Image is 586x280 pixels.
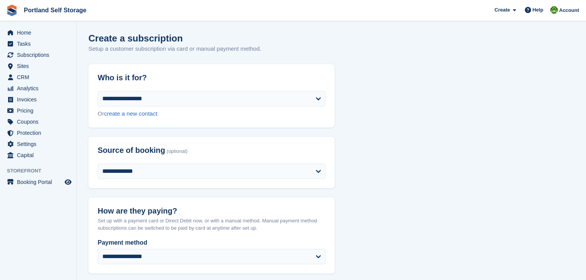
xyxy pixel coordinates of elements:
span: Create [494,6,510,14]
img: stora-icon-8386f47178a22dfd0bd8f6a31ec36ba5ce8667c1dd55bd0f319d3a0aa187defe.svg [6,5,18,16]
span: Pricing [17,105,63,116]
p: Set up with a payment card or Direct Debit now, or with a manual method. Manual payment method su... [98,217,325,232]
h2: How are they paying? [98,207,325,215]
a: menu [4,38,73,49]
span: Analytics [17,83,63,94]
a: menu [4,116,73,127]
h1: Create a subscription [88,33,183,43]
span: Home [17,27,63,38]
a: menu [4,61,73,71]
span: Storefront [7,167,77,175]
span: Settings [17,139,63,149]
span: Help [533,6,543,14]
span: Booking Portal [17,177,63,187]
a: menu [4,94,73,105]
span: (optional) [167,149,188,154]
span: Invoices [17,94,63,105]
a: menu [4,177,73,187]
a: menu [4,150,73,161]
img: Sue Wolfendale [550,6,558,14]
a: menu [4,128,73,138]
span: Source of booking [98,146,165,155]
span: Account [559,7,579,14]
h2: Who is it for? [98,73,325,82]
span: Coupons [17,116,63,127]
span: Capital [17,150,63,161]
span: Sites [17,61,63,71]
a: menu [4,72,73,83]
p: Setup a customer subscription via card or manual payment method. [88,45,261,53]
a: Preview store [63,177,73,187]
span: Tasks [17,38,63,49]
a: menu [4,105,73,116]
label: Payment method [98,238,325,247]
div: Or [98,109,325,118]
span: Protection [17,128,63,138]
a: Portland Self Storage [21,4,90,17]
a: menu [4,27,73,38]
a: create a new contact [104,110,157,117]
a: menu [4,139,73,149]
a: menu [4,50,73,60]
span: CRM [17,72,63,83]
a: menu [4,83,73,94]
span: Subscriptions [17,50,63,60]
